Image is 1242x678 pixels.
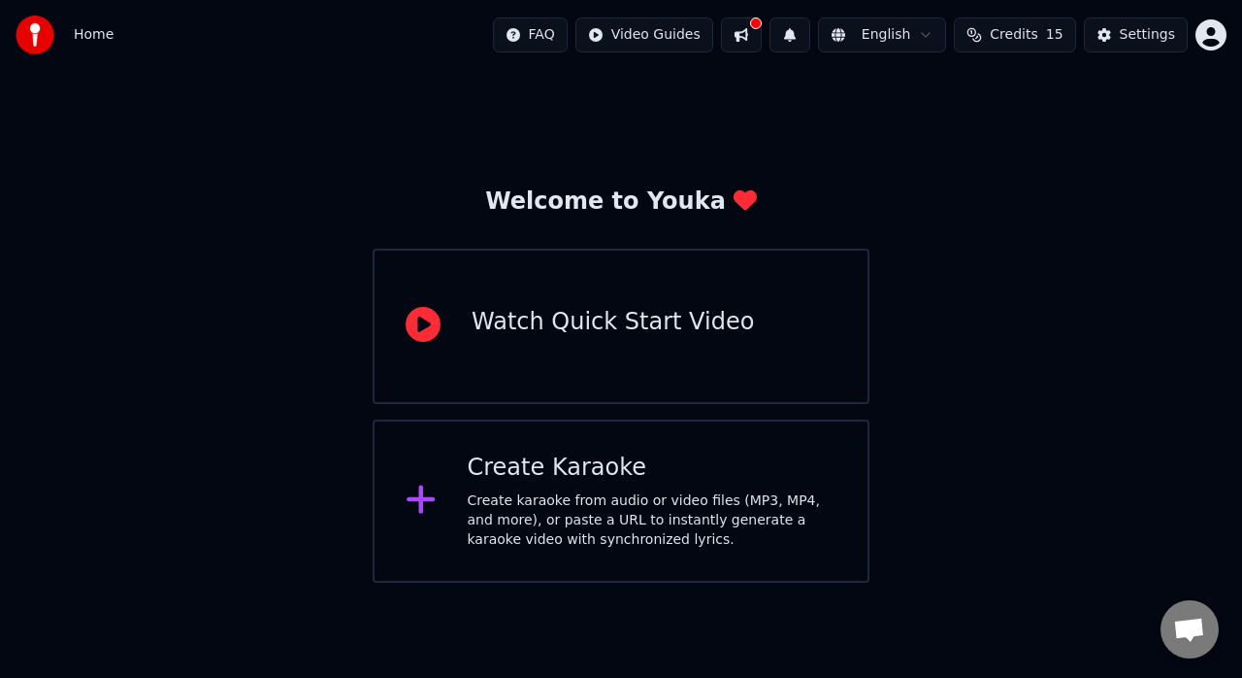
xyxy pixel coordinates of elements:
[74,25,114,45] span: Home
[16,16,54,54] img: youka
[575,17,713,52] button: Video Guides
[468,492,837,550] div: Create karaoke from audio or video files (MP3, MP4, and more), or paste a URL to instantly genera...
[74,25,114,45] nav: breadcrumb
[954,17,1075,52] button: Credits15
[1120,25,1175,45] div: Settings
[472,307,754,338] div: Watch Quick Start Video
[493,17,568,52] button: FAQ
[1160,600,1219,659] div: Open chat
[1046,25,1063,45] span: 15
[468,453,837,484] div: Create Karaoke
[990,25,1037,45] span: Credits
[1084,17,1188,52] button: Settings
[485,186,757,218] div: Welcome to Youka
